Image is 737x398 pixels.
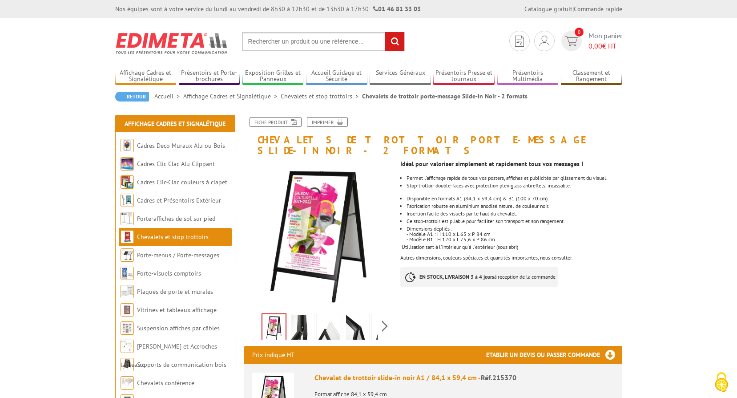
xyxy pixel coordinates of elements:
img: 215370_chevalet_trottoir_slide-in_1.jpg [374,315,395,343]
a: Services Généraux [370,69,431,84]
div: Dimensions dépliés : [407,226,622,231]
div: | [524,4,622,13]
img: Porte-menus / Porte-messages [121,248,134,262]
a: Retour [115,92,149,102]
a: Présentoirs et Porte-brochures [179,69,240,84]
span: € HT [588,41,622,51]
a: Plaques de porte et murales [137,288,213,296]
p: à réception de la commande [400,267,558,287]
img: Cadres Deco Muraux Alu ou Bois [121,139,134,152]
h1: Chevalets de trottoir porte-message Slide-in Noir - 2 formats [238,117,629,156]
div: - Modèle B1 : H 120 x L 75,6 x P 86 cm [407,237,622,242]
a: devis rapide 0 Mon panier 0,00€ HT [559,31,622,51]
img: Chevalets et stop trottoirs [121,230,134,244]
img: Plaques de porte et murales [121,285,134,298]
a: Chevalets et stop trottoirs [281,92,362,100]
a: Porte-affiches de sol sur pied [137,215,215,223]
li: Chevalets de trottoir porte-message Slide-in Noir - 2 formats [362,92,528,101]
input: rechercher [385,32,404,51]
strong: 01 46 81 33 03 [373,5,421,13]
a: Chevalets et stop trottoirs [137,233,209,241]
a: Cadres et Présentoirs Extérieur [137,196,221,204]
img: 215370_chevalet_trottoir_slide-in_produit_1.jpg [244,160,394,310]
a: Commande rapide [574,5,622,13]
li: Permet l’affichage rapide de tous vos posters, affiches et publicités par glissement du visuel. [407,175,622,181]
span: Utilisation tant à l'intérieur qu'à l'extérieur (sous abri) [402,244,518,250]
a: Présentoirs Presse et Journaux [433,69,495,84]
img: Porte-visuels comptoirs [121,267,134,280]
img: 215370_chevalet_trottoir_slide-in_3.jpg [318,315,340,343]
a: Classement et Rangement [561,69,622,84]
img: devis rapide [540,36,549,46]
p: Stop-trottoir double-faces avec protection plexiglass antireflets, incassable. [407,183,622,188]
strong: Idéal pour valoriser simplement et rapidement tous vos messages ! [400,160,583,168]
img: Porte-affiches de sol sur pied [121,212,134,225]
a: Accueil [154,92,183,100]
p: Prix indiqué HT [252,346,294,364]
a: Vitrines et tableaux affichage [137,306,217,314]
span: 0 [575,28,584,37]
div: Autres dimensions, couleurs spéciales et quantités importantes, nous consulter. [400,255,622,260]
li: Disponible en formats A1 (84,1 x 59,4 cm) & B1 (100 x 70 cm). [407,196,622,201]
img: Suspension affiches par câbles [121,321,134,335]
img: Edimeta [115,27,229,60]
a: Affichage Cadres et Signalétique [115,69,177,84]
a: Catalogue gratuit [524,5,572,13]
img: Cadres et Présentoirs Extérieur [121,194,134,207]
li: Insertion facile des visuels par le haut du chevalet. [407,211,622,216]
a: Affichage Cadres et Signalétique [183,92,281,100]
img: devis rapide [515,36,524,47]
h3: Etablir un devis ou passer commande [486,346,622,364]
img: Cadres Clic-Clac couleurs à clapet [121,175,134,189]
a: Imprimer [307,117,348,127]
img: Cadres Clic-Clac Alu Clippant [121,157,134,171]
a: Cadres Clic-Clac Alu Clippant [137,160,215,168]
a: Suspension affiches par câbles [137,324,220,332]
strong: EN STOCK, LIVRAISON 3 à 4 jours [419,273,494,280]
button: Cookies (fenêtre modale) [706,368,737,398]
img: 215370_chevalet_trottoir_slide-in_2.jpg [346,315,367,343]
a: Accueil Guidage et Sécurité [306,69,367,84]
span: 0,00 [588,41,602,50]
a: Porte-visuels comptoirs [137,269,201,277]
span: Mon panier [588,31,622,51]
span: Next [381,319,389,333]
img: 215370_chevalet_trottoir_slide-in_produit_1.jpg [262,314,286,342]
li: Ce stop-trottoir est pliable pour faciliter son transport et son rangement. [407,219,622,224]
a: Cadres Deco Muraux Alu ou Bois [137,142,225,150]
img: Vitrines et tableaux affichage [121,303,134,317]
input: Rechercher un produit ou une référence... [242,32,405,51]
a: Affichage Cadres et Signalétique [125,120,226,128]
a: Présentoirs Multimédia [497,69,559,84]
img: 215370_chevalet_trottoir_slide-in_4.jpg [291,315,312,343]
div: - Modèle A1 : H 110 x L 65 x P 84 cm [407,231,622,237]
img: Cookies (fenêtre modale) [710,371,733,394]
img: devis rapide [565,36,578,46]
a: Cadres Clic-Clac couleurs à clapet [137,178,227,186]
a: Porte-menus / Porte-messages [137,251,219,259]
div: Chevalet de trottoir slide-in noir A1 / 84,1 x 59,4 cm - [314,373,614,383]
span: Réf.215370 [481,373,516,382]
li: Fabrication robuste en aluminium anodisé naturel de couleur noir. [407,203,622,209]
div: Nos équipes sont à votre service du lundi au vendredi de 8h30 à 12h30 et de 13h30 à 17h30 [115,4,421,13]
a: Fiche produit [250,117,302,127]
a: Exposition Grilles et Panneaux [242,69,304,84]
